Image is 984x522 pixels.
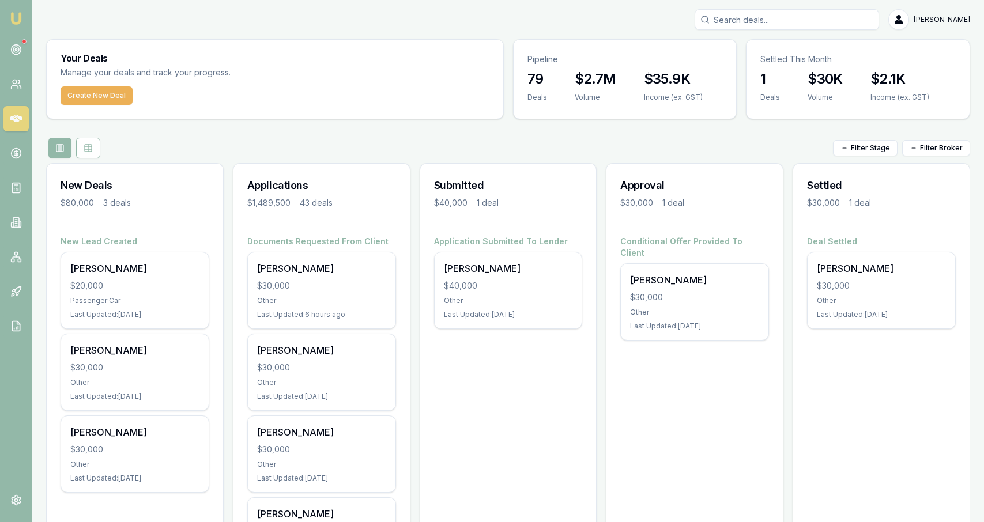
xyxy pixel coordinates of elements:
div: [PERSON_NAME] [257,343,386,357]
div: Last Updated: [DATE] [257,392,386,401]
div: Deals [760,93,780,102]
div: Other [630,308,759,317]
div: Last Updated: [DATE] [257,474,386,483]
div: [PERSON_NAME] [70,343,199,357]
div: Deals [527,93,547,102]
h4: Application Submitted To Lender [434,236,583,247]
div: Volume [808,93,843,102]
div: Other [257,296,386,305]
div: Other [257,460,386,469]
h3: $30K [808,70,843,88]
div: Passenger Car [70,296,199,305]
h3: Applications [247,177,396,194]
div: $30,000 [257,280,386,292]
p: Manage your deals and track your progress. [61,66,356,80]
div: Other [817,296,946,305]
div: $40,000 [444,280,573,292]
div: Income (ex. GST) [644,93,703,102]
div: 1 deal [849,197,871,209]
div: [PERSON_NAME] [257,425,386,439]
div: 1 deal [477,197,499,209]
button: Create New Deal [61,86,133,105]
div: Other [444,296,573,305]
p: Pipeline [527,54,723,65]
h3: $35.9K [644,70,703,88]
h3: Approval [620,177,769,194]
div: [PERSON_NAME] [257,507,386,521]
h3: 79 [527,70,547,88]
div: [PERSON_NAME] [70,425,199,439]
h3: Submitted [434,177,583,194]
div: Last Updated: [DATE] [817,310,946,319]
div: Other [257,378,386,387]
h3: New Deals [61,177,209,194]
img: emu-icon-u.png [9,12,23,25]
h3: Settled [807,177,956,194]
div: $30,000 [70,362,199,373]
h3: $2.1K [870,70,929,88]
div: Last Updated: [DATE] [630,321,759,331]
input: Search deals [695,9,879,30]
div: $80,000 [61,197,94,209]
div: $30,000 [70,444,199,455]
div: $30,000 [620,197,653,209]
span: Filter Broker [920,143,963,153]
button: Filter Broker [902,140,970,156]
div: Last Updated: [DATE] [70,310,199,319]
div: Last Updated: [DATE] [70,392,199,401]
h3: Your Deals [61,54,489,63]
span: Filter Stage [851,143,890,153]
div: [PERSON_NAME] [70,262,199,275]
p: Settled This Month [760,54,956,65]
h4: New Lead Created [61,236,209,247]
div: $30,000 [257,444,386,455]
span: [PERSON_NAME] [914,15,970,24]
div: [PERSON_NAME] [444,262,573,275]
h3: $2.7M [575,70,616,88]
div: 3 deals [103,197,131,209]
div: Last Updated: [DATE] [70,474,199,483]
div: [PERSON_NAME] [257,262,386,275]
div: Volume [575,93,616,102]
div: 1 deal [662,197,684,209]
div: $40,000 [434,197,468,209]
div: $1,489,500 [247,197,291,209]
div: $30,000 [817,280,946,292]
h3: 1 [760,70,780,88]
div: Other [70,460,199,469]
div: $20,000 [70,280,199,292]
button: Filter Stage [833,140,898,156]
div: 43 deals [300,197,333,209]
div: [PERSON_NAME] [630,273,759,287]
h4: Conditional Offer Provided To Client [620,236,769,259]
div: $30,000 [257,362,386,373]
div: [PERSON_NAME] [817,262,946,275]
div: Other [70,378,199,387]
div: $30,000 [630,292,759,303]
div: Last Updated: [DATE] [444,310,573,319]
h4: Documents Requested From Client [247,236,396,247]
div: $30,000 [807,197,840,209]
h4: Deal Settled [807,236,956,247]
div: Last Updated: 6 hours ago [257,310,386,319]
div: Income (ex. GST) [870,93,929,102]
